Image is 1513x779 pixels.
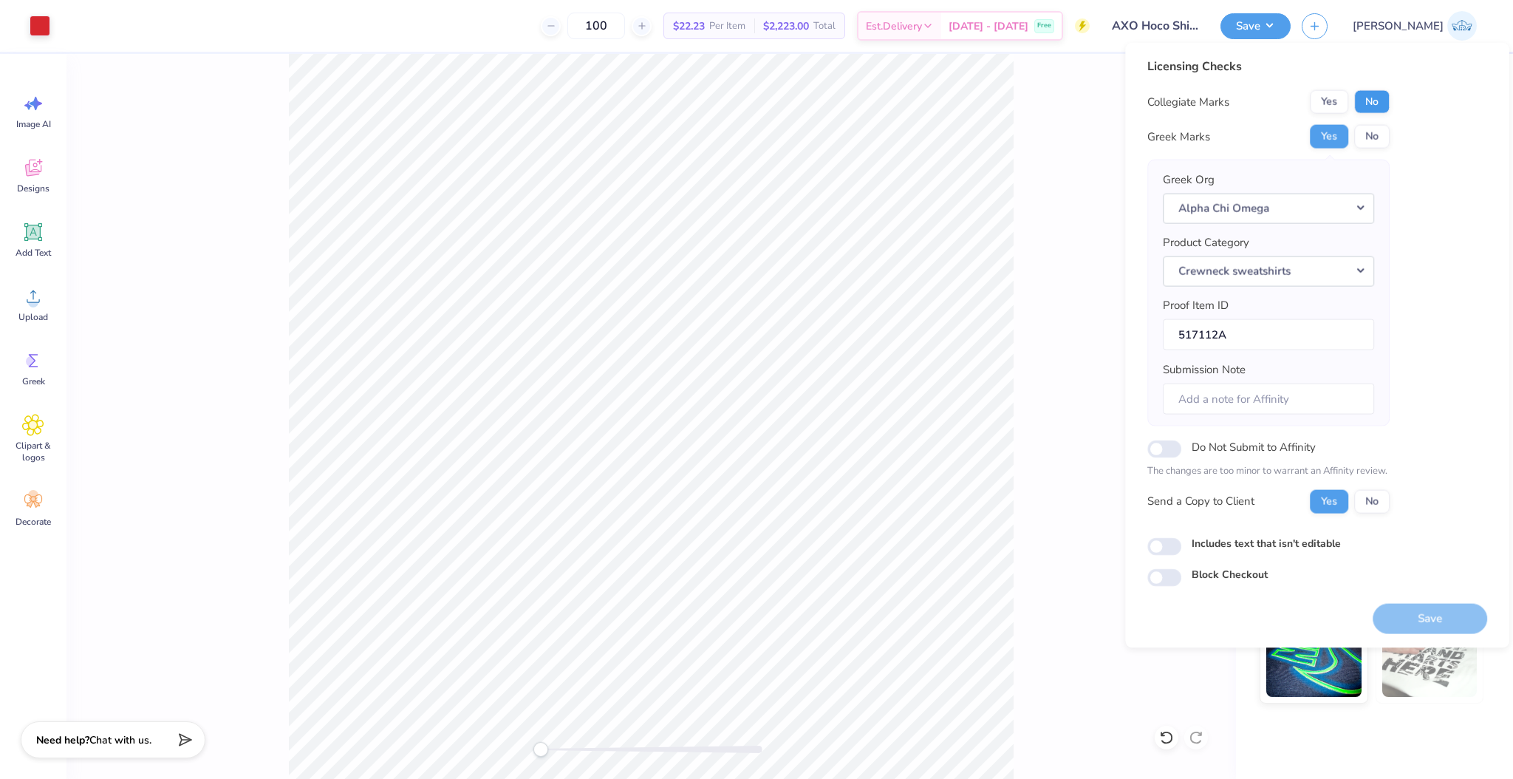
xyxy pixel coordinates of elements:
[709,18,745,34] span: Per Item
[1310,90,1348,114] button: Yes
[1163,256,1374,286] button: Crewneck sweatshirts
[16,118,51,130] span: Image AI
[1354,90,1390,114] button: No
[1346,11,1483,41] a: [PERSON_NAME]
[16,516,51,528] span: Decorate
[1163,193,1374,223] button: Alpha Chi Omega
[1447,11,1477,41] img: Josephine Amber Orros
[1220,13,1291,39] button: Save
[1354,489,1390,513] button: No
[763,18,809,34] span: $2,223.00
[9,440,58,463] span: Clipart & logos
[1101,11,1209,41] input: Untitled Design
[1382,623,1478,697] img: Water based Ink
[1163,234,1249,251] label: Product Category
[1037,21,1051,31] span: Free
[1310,489,1348,513] button: Yes
[89,733,151,747] span: Chat with us.
[1163,383,1374,415] input: Add a note for Affinity
[17,183,49,194] span: Designs
[1163,361,1246,378] label: Submission Note
[1266,623,1362,697] img: Glow in the Dark Ink
[1147,493,1254,510] div: Send a Copy to Client
[567,13,625,39] input: – –
[673,18,705,34] span: $22.23
[1163,297,1229,314] label: Proof Item ID
[1147,128,1210,145] div: Greek Marks
[1310,125,1348,149] button: Yes
[533,742,548,757] div: Accessibility label
[1147,464,1390,479] p: The changes are too minor to warrant an Affinity review.
[1354,125,1390,149] button: No
[813,18,836,34] span: Total
[1147,93,1229,110] div: Collegiate Marks
[1192,566,1268,582] label: Block Checkout
[36,733,89,747] strong: Need help?
[949,18,1028,34] span: [DATE] - [DATE]
[1192,438,1316,457] label: Do Not Submit to Affinity
[1353,18,1444,35] span: [PERSON_NAME]
[1147,58,1390,75] div: Licensing Checks
[18,311,48,323] span: Upload
[16,247,51,259] span: Add Text
[866,18,922,34] span: Est. Delivery
[1192,535,1341,551] label: Includes text that isn't editable
[22,375,45,387] span: Greek
[1163,171,1215,188] label: Greek Org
